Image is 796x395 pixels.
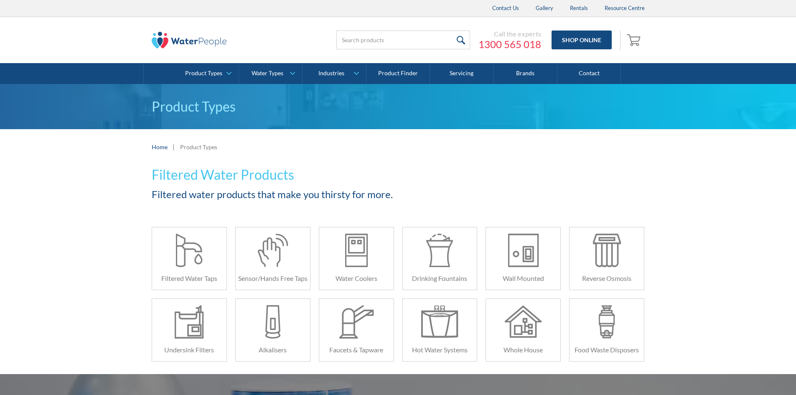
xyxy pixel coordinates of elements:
a: Water Types [239,63,302,84]
a: Reverse Osmosis [569,227,644,290]
h6: Hot Water Systems [403,345,477,355]
h6: Food Waste Disposers [570,345,644,355]
h1: Filtered Water Products [152,165,478,185]
h6: Reverse Osmosis [570,273,644,283]
p: Product Types [152,97,645,117]
a: Home [152,143,168,151]
div: | [172,142,176,152]
a: Product Types [175,63,239,84]
a: Product Finder [366,63,430,84]
img: The Water People [152,32,227,48]
a: Drinking Fountains [402,227,478,290]
img: shopping cart [627,33,643,46]
div: Call the experts [478,30,541,38]
div: Product Types [185,70,222,77]
a: Contact [557,63,621,84]
div: Product Types [180,143,217,151]
h6: Wall Mounted [486,273,560,283]
a: Brands [494,63,557,84]
a: Sensor/Hands Free Taps [235,227,310,290]
div: Water Types [252,70,283,77]
h6: Alkalisers [236,345,310,355]
a: Undersink Filters [152,298,227,362]
h6: Whole House [486,345,560,355]
a: Hot Water Systems [402,298,478,362]
div: Industries [318,70,344,77]
a: Water Coolers [319,227,394,290]
a: Food Waste Disposers [569,298,644,362]
a: Servicing [430,63,493,84]
h6: Sensor/Hands Free Taps [236,273,310,283]
h2: Filtered water products that make you thirsty for more. [152,187,478,202]
h6: Faucets & Tapware [319,345,394,355]
h6: Undersink Filters [152,345,226,355]
h6: Filtered Water Taps [152,273,226,283]
a: Alkalisers [235,298,310,362]
h6: Drinking Fountains [403,273,477,283]
a: Whole House [486,298,561,362]
input: Search products [336,31,470,49]
a: Filtered Water Taps [152,227,227,290]
a: Faucets & Tapware [319,298,394,362]
a: Industries [303,63,366,84]
h6: Water Coolers [319,273,394,283]
a: Open cart [625,30,645,50]
a: Shop Online [552,31,612,49]
a: 1300 565 018 [478,38,541,51]
a: Wall Mounted [486,227,561,290]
